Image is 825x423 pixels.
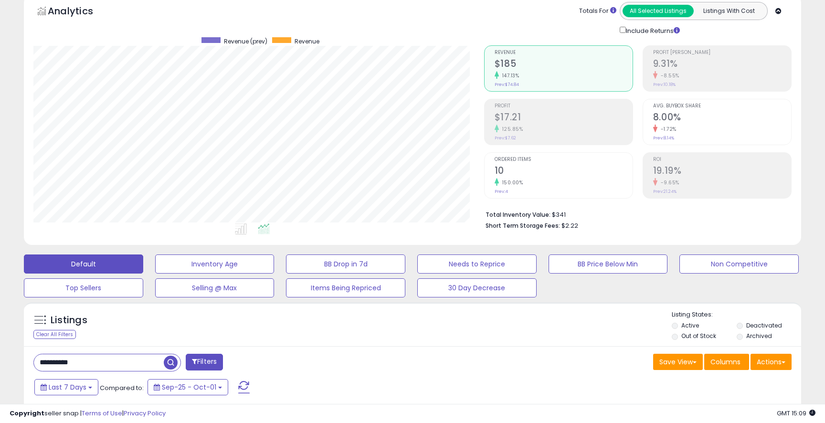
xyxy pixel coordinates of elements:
label: Active [681,321,699,329]
div: seller snap | | [10,409,166,418]
h2: 19.19% [653,165,791,178]
small: Prev: $7.62 [495,135,516,141]
button: Inventory Age [155,254,275,274]
small: -8.55% [657,72,679,79]
h2: $17.21 [495,112,633,125]
small: Prev: 10.18% [653,82,676,87]
button: Actions [751,354,792,370]
b: Total Inventory Value: [486,211,550,219]
strong: Copyright [10,409,44,418]
h2: $185 [495,58,633,71]
small: Prev: 21.24% [653,189,677,194]
span: Columns [710,357,740,367]
b: Short Term Storage Fees: [486,222,560,230]
a: Terms of Use [82,409,122,418]
span: Last 7 Days [49,382,86,392]
p: Listing States: [672,310,801,319]
button: Default [24,254,143,274]
span: Profit [PERSON_NAME] [653,50,791,55]
div: Include Returns [613,25,691,36]
h5: Analytics [48,4,112,20]
label: Out of Stock [681,332,716,340]
button: BB Price Below Min [549,254,668,274]
span: Revenue [495,50,633,55]
button: Filters [186,354,223,370]
button: Top Sellers [24,278,143,297]
small: Prev: 8.14% [653,135,674,141]
span: Revenue (prev) [224,37,267,45]
div: Totals For [579,7,616,16]
a: Privacy Policy [124,409,166,418]
li: $341 [486,208,784,220]
span: Revenue [295,37,319,45]
span: Sep-25 - Oct-01 [162,382,216,392]
small: -9.65% [657,179,679,186]
button: All Selected Listings [623,5,694,17]
button: Items Being Repriced [286,278,405,297]
small: 125.85% [499,126,523,133]
h5: Listings [51,314,87,327]
h2: 10 [495,165,633,178]
button: BB Drop in 7d [286,254,405,274]
button: 30 Day Decrease [417,278,537,297]
small: 150.00% [499,179,523,186]
small: Prev: 4 [495,189,508,194]
div: Clear All Filters [33,330,76,339]
h2: 8.00% [653,112,791,125]
label: Archived [746,332,772,340]
button: Save View [653,354,703,370]
button: Listings With Cost [693,5,764,17]
span: Profit [495,104,633,109]
span: $2.22 [561,221,578,230]
small: -1.72% [657,126,677,133]
small: Prev: $74.84 [495,82,519,87]
span: Ordered Items [495,157,633,162]
button: Columns [704,354,749,370]
button: Sep-25 - Oct-01 [148,379,228,395]
span: Compared to: [100,383,144,392]
h2: 9.31% [653,58,791,71]
button: Last 7 Days [34,379,98,395]
label: Deactivated [746,321,782,329]
span: ROI [653,157,791,162]
span: Avg. Buybox Share [653,104,791,109]
small: 147.13% [499,72,519,79]
span: 2025-10-9 15:09 GMT [777,409,815,418]
button: Needs to Reprice [417,254,537,274]
button: Non Competitive [679,254,799,274]
button: Selling @ Max [155,278,275,297]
